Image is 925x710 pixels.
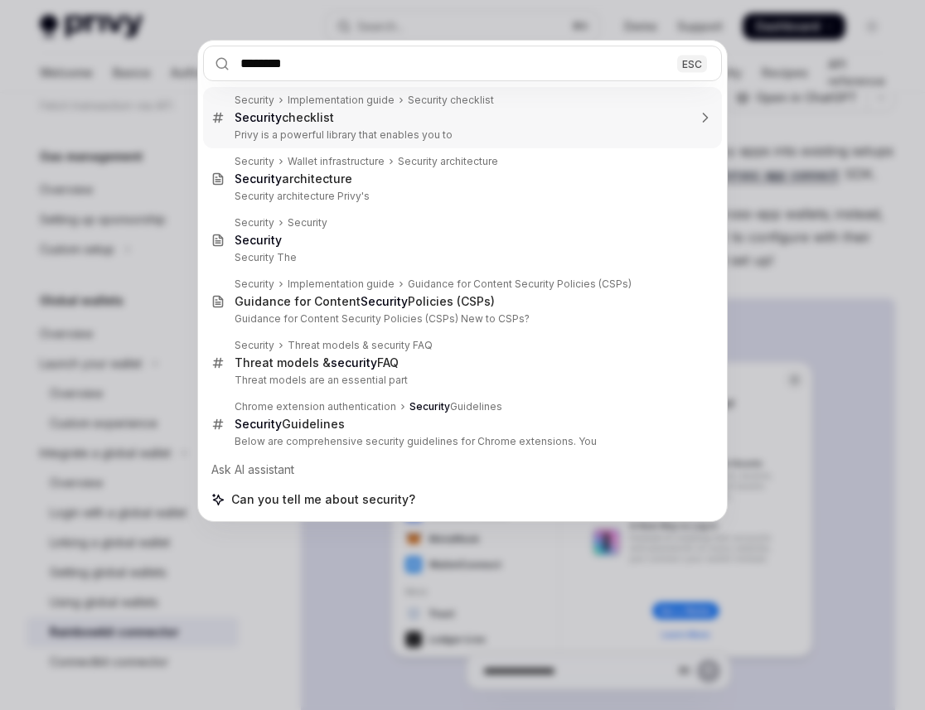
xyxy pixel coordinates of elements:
[677,55,707,72] div: ESC
[235,155,274,168] div: Security
[235,110,334,125] div: checklist
[235,278,274,291] div: Security
[331,355,377,369] b: security
[235,355,399,370] div: Threat models & FAQ
[235,171,352,186] div: architecture
[288,155,385,168] div: Wallet infrastructure
[231,491,415,508] span: Can you tell me about security?
[408,94,494,107] div: Security checklist
[235,417,345,432] div: Guidelines
[235,190,687,203] p: Security architecture Privy's
[235,110,282,124] b: Security
[361,294,408,308] b: Security
[235,216,274,229] div: Security
[398,155,498,168] div: Security architecture
[288,216,327,229] div: Security
[288,278,395,291] div: Implementation guide
[203,455,722,485] div: Ask AI assistant
[235,400,396,413] div: Chrome extension authentication
[235,128,687,142] p: Privy is a powerful library that enables you to
[235,251,687,264] p: Security The
[409,400,450,413] b: Security
[409,400,502,413] div: Guidelines
[235,312,687,326] p: Guidance for Content Security Policies (CSPs) New to CSPs?
[235,374,687,387] p: Threat models are an essential part
[235,435,687,448] p: Below are comprehensive security guidelines for Chrome extensions. You
[235,171,282,186] b: Security
[235,417,282,431] b: Security
[235,233,282,247] b: Security
[235,94,274,107] div: Security
[288,339,433,352] div: Threat models & security FAQ
[408,278,632,291] div: Guidance for Content Security Policies (CSPs)
[235,294,495,309] div: Guidance for Content Policies (CSPs)
[288,94,395,107] div: Implementation guide
[235,339,274,352] div: Security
